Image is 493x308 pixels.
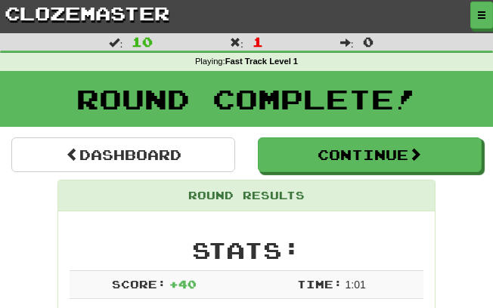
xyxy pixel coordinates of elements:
strong: Fast Track Level 1 [225,57,298,66]
h1: Round Complete! [5,84,488,114]
span: : [340,37,354,48]
h2: Stats: [70,238,423,263]
a: Dashboard [11,137,235,172]
span: 0 [363,34,374,49]
span: 1 [253,34,263,49]
span: : [230,37,243,48]
span: : [109,37,122,48]
span: 1 : 0 1 [345,279,365,291]
span: 10 [132,34,153,49]
span: + 40 [169,278,197,291]
span: Time: [297,278,343,291]
button: Continue [258,137,482,172]
span: Score: [112,278,166,291]
div: Round Results [58,180,435,211]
